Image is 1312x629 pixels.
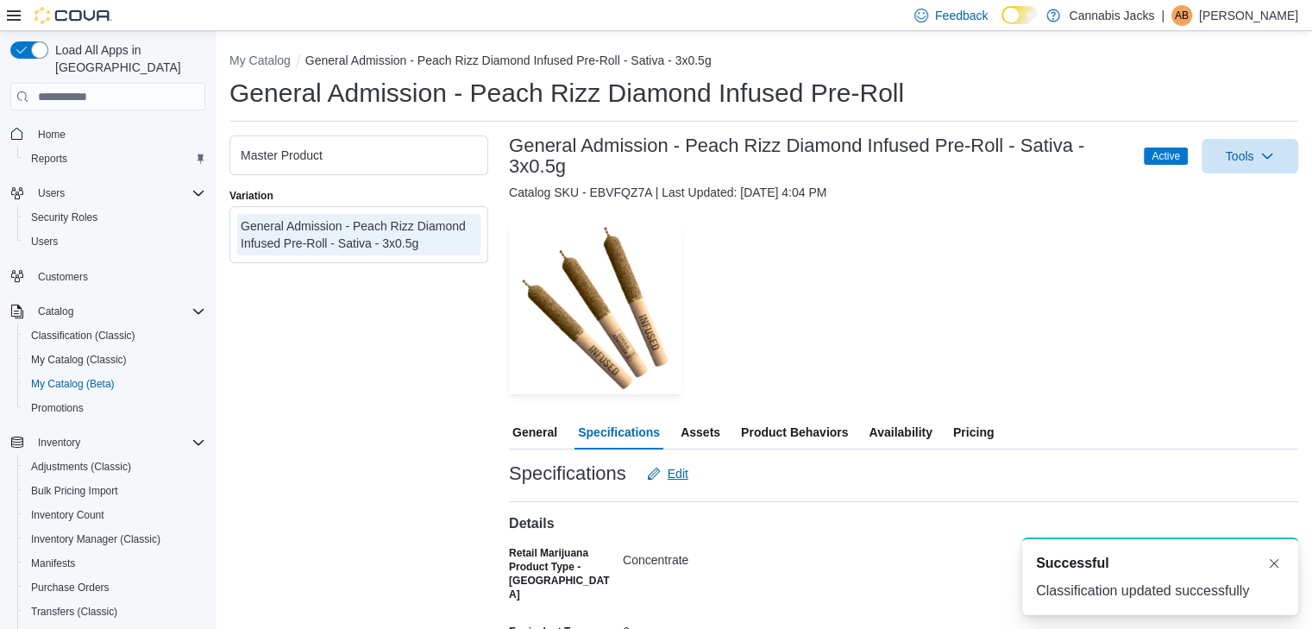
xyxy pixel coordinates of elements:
[229,76,904,110] h1: General Admission - Peach Rizz Diamond Infused Pre-Roll
[241,147,477,164] div: Master Product
[1171,5,1192,26] div: Andrea Bortolussi
[953,415,994,450] span: Pricing
[24,207,104,228] a: Security Roles
[38,128,66,142] span: Home
[35,7,112,24] img: Cova
[24,349,134,370] a: My Catalog (Classic)
[24,231,205,252] span: Users
[31,266,205,287] span: Customers
[24,505,111,525] a: Inventory Count
[1175,5,1189,26] span: AB
[38,305,73,318] span: Catalog
[24,601,124,622] a: Transfers (Classic)
[24,553,82,574] a: Manifests
[24,349,205,370] span: My Catalog (Classic)
[31,183,205,204] span: Users
[24,325,142,346] a: Classification (Classic)
[1199,5,1298,26] p: [PERSON_NAME]
[24,398,91,418] a: Promotions
[24,577,116,598] a: Purchase Orders
[305,53,712,67] button: General Admission - Peach Rizz Diamond Infused Pre-Roll - Sativa - 3x0.5g
[1202,139,1298,173] button: Tools
[509,516,1298,532] h4: Details
[1036,581,1284,601] div: Classification updated successfully
[509,222,681,394] img: Image for General Admission - Peach Rizz Diamond Infused Pre-Roll - Sativa - 3x0.5g
[24,529,205,550] span: Inventory Manager (Classic)
[24,231,65,252] a: Users
[869,415,932,450] span: Availability
[17,503,212,527] button: Inventory Count
[935,7,988,24] span: Feedback
[1036,553,1108,574] span: Successful
[31,211,97,224] span: Security Roles
[38,270,88,284] span: Customers
[24,148,205,169] span: Reports
[31,183,72,204] button: Users
[509,135,1127,177] h3: General Admission - Peach Rizz Diamond Infused Pre-Roll - Sativa - 3x0.5g
[3,121,212,146] button: Home
[31,301,80,322] button: Catalog
[640,456,695,491] button: Edit
[17,479,212,503] button: Bulk Pricing Import
[31,401,84,415] span: Promotions
[31,377,115,391] span: My Catalog (Beta)
[578,415,660,450] span: Specifications
[1069,5,1154,26] p: Cannabis Jacks
[31,581,110,594] span: Purchase Orders
[3,299,212,324] button: Catalog
[31,353,127,367] span: My Catalog (Classic)
[24,481,205,501] span: Bulk Pricing Import
[31,432,205,453] span: Inventory
[38,186,65,200] span: Users
[31,152,67,166] span: Reports
[24,529,167,550] a: Inventory Manager (Classic)
[31,124,72,145] a: Home
[17,205,212,230] button: Security Roles
[24,553,205,574] span: Manifests
[31,557,75,570] span: Manifests
[17,348,212,372] button: My Catalog (Classic)
[623,546,854,567] div: Concentrate
[24,505,205,525] span: Inventory Count
[24,374,205,394] span: My Catalog (Beta)
[17,527,212,551] button: Inventory Manager (Classic)
[1036,553,1284,574] div: Notification
[17,455,212,479] button: Adjustments (Classic)
[31,605,117,619] span: Transfers (Classic)
[24,577,205,598] span: Purchase Orders
[17,551,212,576] button: Manifests
[24,325,205,346] span: Classification (Classic)
[509,184,1298,201] div: Catalog SKU - EBVFQZ7A | Last Updated: [DATE] 4:04 PM
[681,415,720,450] span: Assets
[24,456,205,477] span: Adjustments (Classic)
[38,436,80,450] span: Inventory
[31,432,87,453] button: Inventory
[17,372,212,396] button: My Catalog (Beta)
[17,230,212,254] button: Users
[1144,148,1188,165] span: Active
[31,123,205,144] span: Home
[17,576,212,600] button: Purchase Orders
[509,546,616,601] label: Retail Marijuana Product Type - [GEOGRAPHIC_DATA]
[31,532,160,546] span: Inventory Manager (Classic)
[31,484,118,498] span: Bulk Pricing Import
[229,53,291,67] button: My Catalog
[17,147,212,171] button: Reports
[241,217,477,252] div: General Admission - Peach Rizz Diamond Infused Pre-Roll - Sativa - 3x0.5g
[17,396,212,420] button: Promotions
[31,235,58,248] span: Users
[24,456,138,477] a: Adjustments (Classic)
[741,415,848,450] span: Product Behaviors
[17,600,212,624] button: Transfers (Classic)
[24,398,205,418] span: Promotions
[1264,553,1284,574] button: Dismiss toast
[3,264,212,289] button: Customers
[31,460,131,474] span: Adjustments (Classic)
[31,329,135,343] span: Classification (Classic)
[24,601,205,622] span: Transfers (Classic)
[3,431,212,455] button: Inventory
[512,415,557,450] span: General
[24,481,125,501] a: Bulk Pricing Import
[1152,148,1180,164] span: Active
[1001,6,1038,24] input: Dark Mode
